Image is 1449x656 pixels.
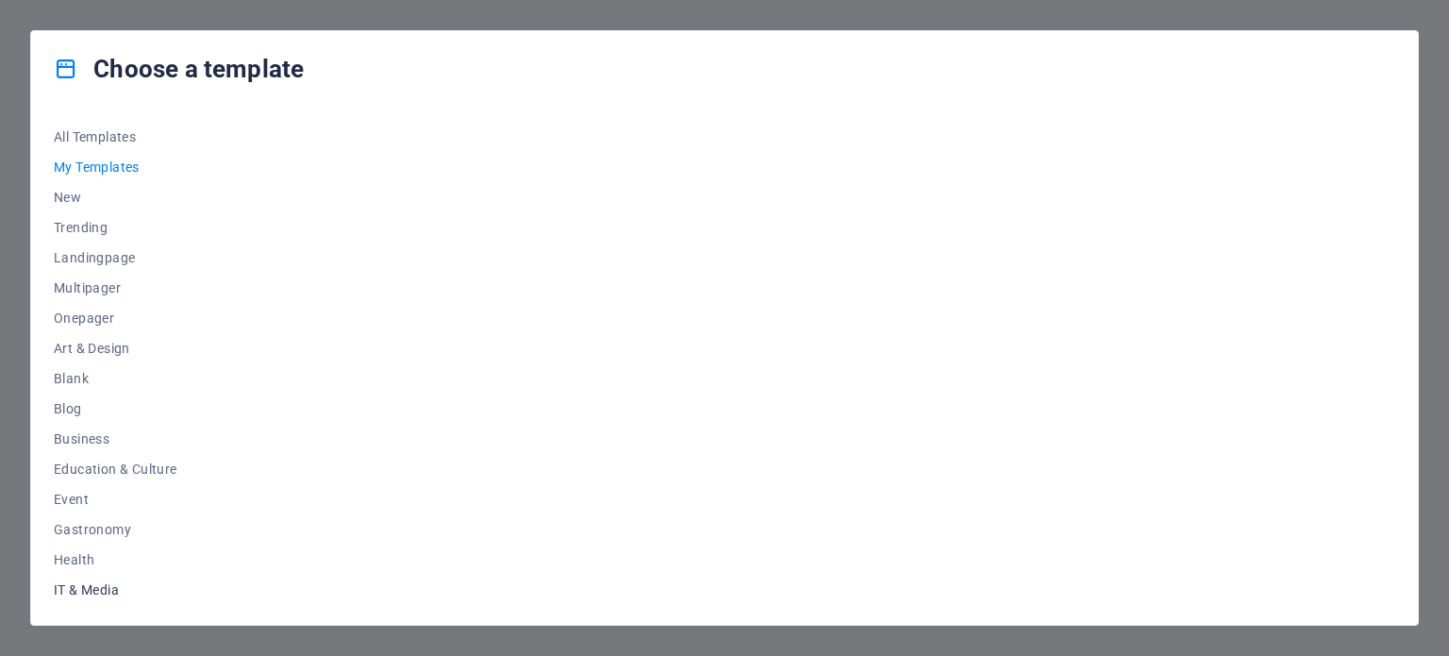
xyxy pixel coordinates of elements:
span: Health [54,552,177,567]
button: Blank [54,363,177,394]
span: Event [54,492,177,507]
span: Blank [54,371,177,386]
h4: Choose a template [54,54,304,84]
span: Education & Culture [54,462,177,477]
button: Event [54,484,177,514]
button: IT & Media [54,575,177,605]
span: Blog [54,401,177,416]
button: Trending [54,212,177,243]
button: Onepager [54,303,177,333]
button: Art & Design [54,333,177,363]
button: Education & Culture [54,454,177,484]
span: Trending [54,220,177,235]
span: Art & Design [54,341,177,356]
span: Business [54,431,177,446]
span: IT & Media [54,582,177,597]
button: Health [54,545,177,575]
button: My Templates [54,152,177,182]
button: Blog [54,394,177,424]
span: Gastronomy [54,522,177,537]
button: Gastronomy [54,514,177,545]
button: Business [54,424,177,454]
span: Landingpage [54,250,177,265]
span: My Templates [54,160,177,175]
button: New [54,182,177,212]
span: Onepager [54,311,177,326]
span: New [54,190,177,205]
span: Multipager [54,280,177,295]
button: All Templates [54,122,177,152]
button: Multipager [54,273,177,303]
button: Landingpage [54,243,177,273]
span: All Templates [54,129,177,144]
